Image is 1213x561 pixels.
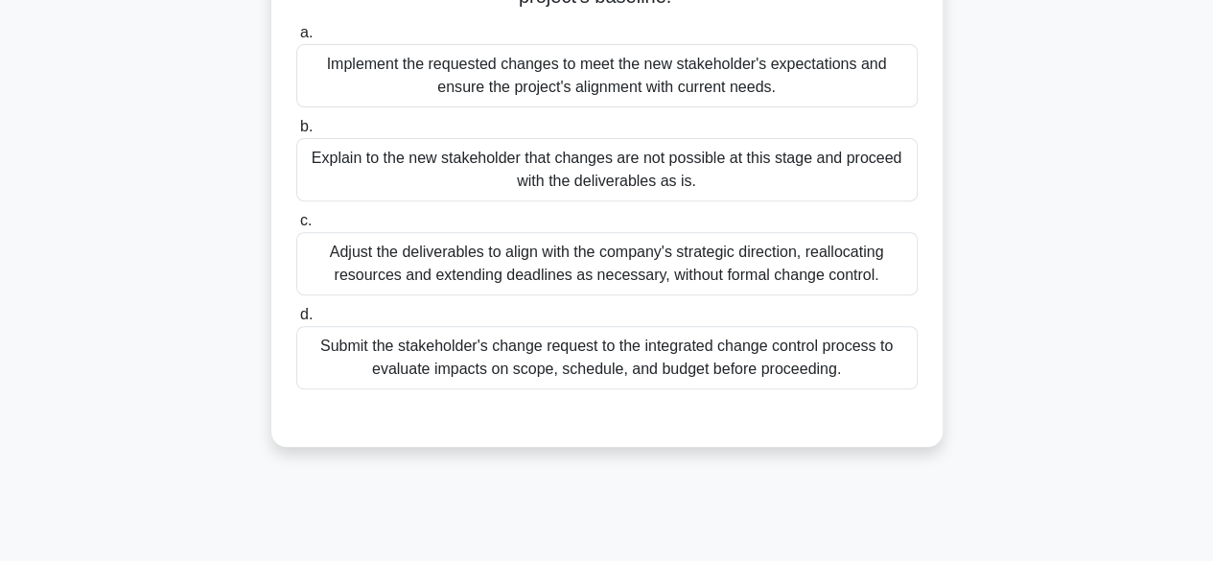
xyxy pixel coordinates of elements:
[300,118,313,134] span: b.
[296,138,918,201] div: Explain to the new stakeholder that changes are not possible at this stage and proceed with the d...
[296,326,918,389] div: Submit the stakeholder's change request to the integrated change control process to evaluate impa...
[296,44,918,107] div: Implement the requested changes to meet the new stakeholder's expectations and ensure the project...
[300,212,312,228] span: c.
[296,232,918,295] div: Adjust the deliverables to align with the company's strategic direction, reallocating resources a...
[300,24,313,40] span: a.
[300,306,313,322] span: d.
